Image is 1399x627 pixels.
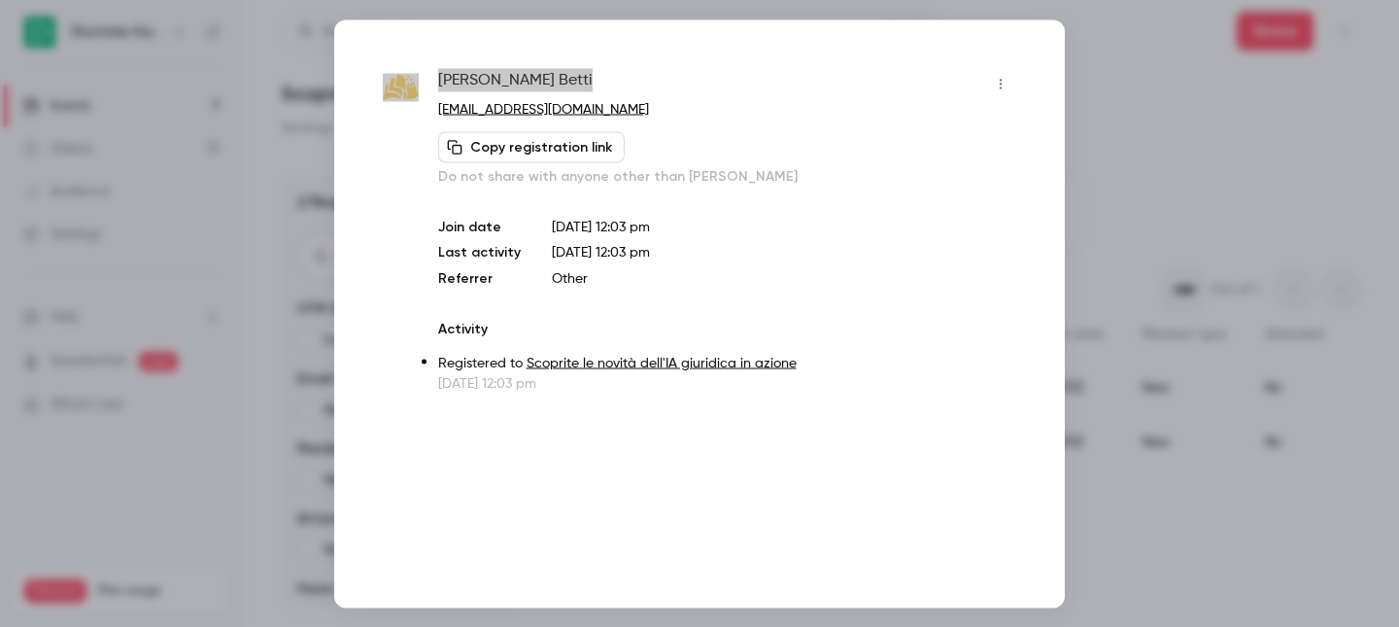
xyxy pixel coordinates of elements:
button: Copy registration link [438,131,625,162]
p: Do not share with anyone other than [PERSON_NAME] [438,166,1016,186]
a: [EMAIL_ADDRESS][DOMAIN_NAME] [438,102,649,116]
span: [PERSON_NAME] Betti [438,68,593,99]
p: [DATE] 12:03 pm [552,217,1016,236]
p: Registered to [438,353,1016,373]
p: Referrer [438,268,521,288]
a: Scoprite le novità dell'IA giuridica in azione [527,356,797,369]
p: Other [552,268,1016,288]
p: [DATE] 12:03 pm [438,373,1016,393]
img: sosdifesalegalita.it [383,73,419,102]
p: Activity [438,319,1016,338]
p: Last activity [438,242,521,262]
p: Join date [438,217,521,236]
span: [DATE] 12:03 pm [552,245,650,259]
